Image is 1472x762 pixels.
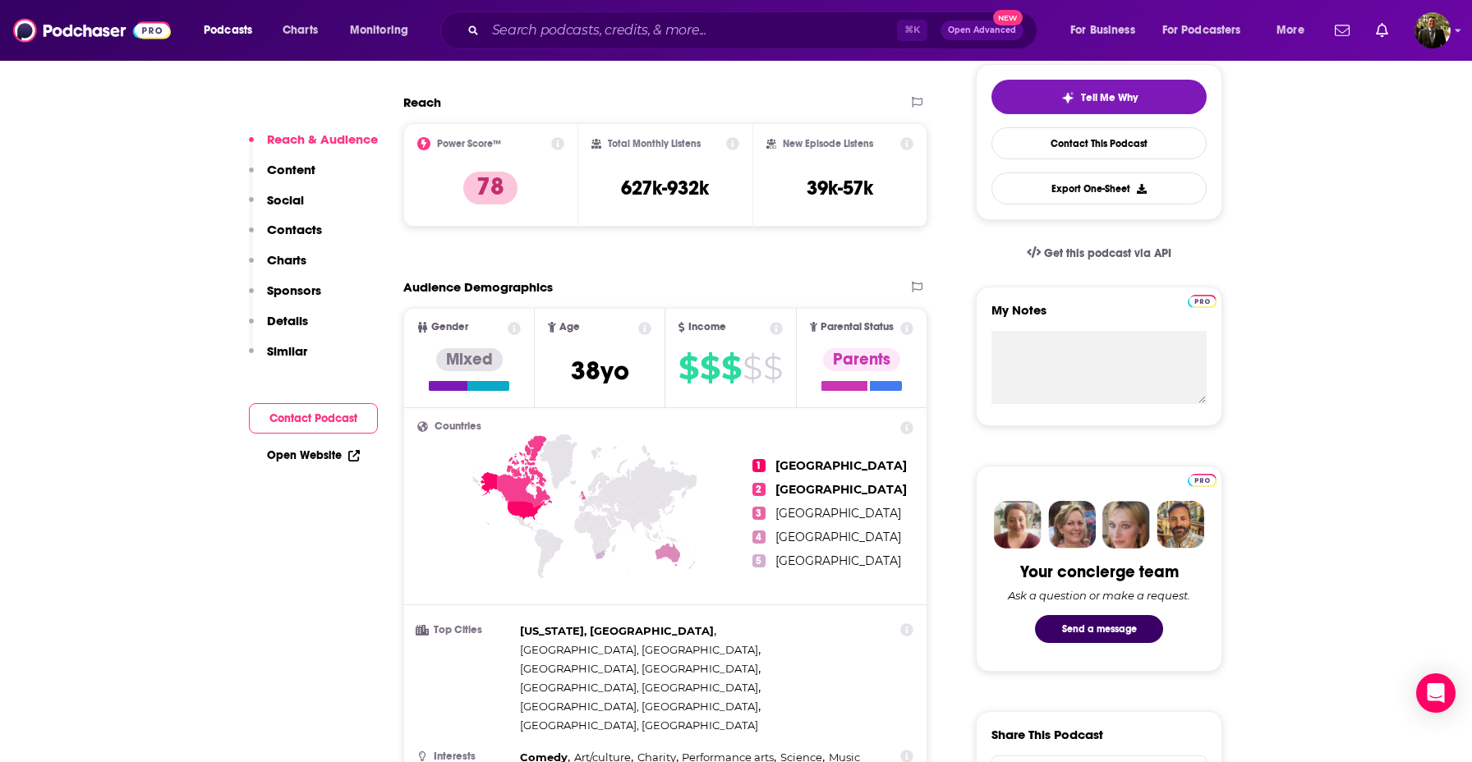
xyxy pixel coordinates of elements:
button: Social [249,192,304,223]
button: Content [249,162,315,192]
p: Reach & Audience [267,131,378,147]
img: Podchaser - Follow, Share and Rate Podcasts [13,15,171,46]
p: Content [267,162,315,177]
span: , [520,697,761,716]
p: 78 [463,172,517,204]
span: [GEOGRAPHIC_DATA], [GEOGRAPHIC_DATA] [520,681,758,694]
span: [US_STATE], [GEOGRAPHIC_DATA] [520,624,714,637]
span: , [520,640,761,659]
img: Jon Profile [1157,501,1204,549]
a: Open Website [267,448,360,462]
span: [GEOGRAPHIC_DATA] [775,553,901,568]
img: tell me why sparkle [1061,91,1074,104]
h3: 627k-932k [621,176,709,200]
button: open menu [192,17,274,44]
span: Podcasts [204,19,252,42]
h2: Reach [403,94,441,110]
a: Contact This Podcast [991,127,1207,159]
h2: Power Score™ [437,138,501,149]
span: , [520,678,761,697]
span: [GEOGRAPHIC_DATA] [775,458,907,473]
img: Podchaser Pro [1188,474,1217,487]
span: For Business [1070,19,1135,42]
span: [GEOGRAPHIC_DATA], [GEOGRAPHIC_DATA] [520,700,758,713]
span: [GEOGRAPHIC_DATA], [GEOGRAPHIC_DATA] [520,662,758,675]
a: Show notifications dropdown [1328,16,1356,44]
span: , [520,622,716,640]
span: Open Advanced [948,26,1016,34]
a: Get this podcast via API [1014,233,1184,273]
button: Details [249,313,308,343]
h2: New Episode Listens [783,138,873,149]
span: [GEOGRAPHIC_DATA] [775,506,901,521]
span: 4 [752,530,766,544]
h2: Total Monthly Listens [608,138,701,149]
div: Mixed [436,348,503,371]
img: Jules Profile [1102,501,1150,549]
div: Search podcasts, credits, & more... [456,11,1053,49]
span: For Podcasters [1162,19,1241,42]
div: Open Intercom Messenger [1416,673,1456,713]
span: $ [743,355,761,381]
span: 2 [752,483,766,496]
span: Gender [431,322,468,333]
span: ⌘ K [897,20,927,41]
a: Pro website [1188,292,1217,308]
p: Social [267,192,304,208]
button: open menu [1265,17,1325,44]
p: Similar [267,343,307,359]
span: Tell Me Why [1081,91,1138,104]
span: 3 [752,507,766,520]
p: Sponsors [267,282,321,298]
span: [GEOGRAPHIC_DATA], [GEOGRAPHIC_DATA] [520,643,758,656]
span: 38 yo [571,355,629,387]
div: Your concierge team [1020,562,1179,582]
button: open menu [1152,17,1265,44]
span: Age [559,322,580,333]
span: [GEOGRAPHIC_DATA] [775,482,907,497]
label: My Notes [991,302,1207,331]
input: Search podcasts, credits, & more... [485,17,897,44]
p: Charts [267,252,306,268]
button: Contact Podcast [249,403,378,434]
span: 1 [752,459,766,472]
h3: Top Cities [417,625,513,636]
span: $ [678,355,698,381]
button: Export One-Sheet [991,172,1207,204]
span: Get this podcast via API [1044,246,1171,260]
button: Charts [249,252,306,282]
p: Contacts [267,222,322,237]
span: $ [700,355,720,381]
button: Reach & Audience [249,131,378,162]
span: Logged in as david40333 [1414,12,1451,48]
span: $ [763,355,782,381]
button: Open AdvancedNew [941,21,1023,40]
button: Sponsors [249,282,321,313]
button: Similar [249,343,307,374]
span: 5 [752,554,766,567]
img: Barbara Profile [1048,501,1096,549]
button: open menu [338,17,430,44]
span: Monitoring [350,19,408,42]
h3: Share This Podcast [991,727,1103,742]
button: Contacts [249,222,322,252]
a: Show notifications dropdown [1369,16,1395,44]
img: Sydney Profile [994,501,1042,549]
span: Parental Status [821,322,894,333]
img: User Profile [1414,12,1451,48]
span: $ [721,355,741,381]
button: Show profile menu [1414,12,1451,48]
span: [GEOGRAPHIC_DATA], [GEOGRAPHIC_DATA] [520,718,758,732]
h2: Audience Demographics [403,279,553,295]
span: , [520,659,761,678]
div: Parents [823,348,900,371]
span: [GEOGRAPHIC_DATA] [775,530,901,544]
a: Charts [272,17,328,44]
div: Ask a question or make a request. [1008,589,1190,602]
p: Details [267,313,308,328]
span: Income [688,322,726,333]
h3: 39k-57k [807,176,873,200]
img: Podchaser Pro [1188,295,1217,308]
span: Countries [435,421,481,432]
